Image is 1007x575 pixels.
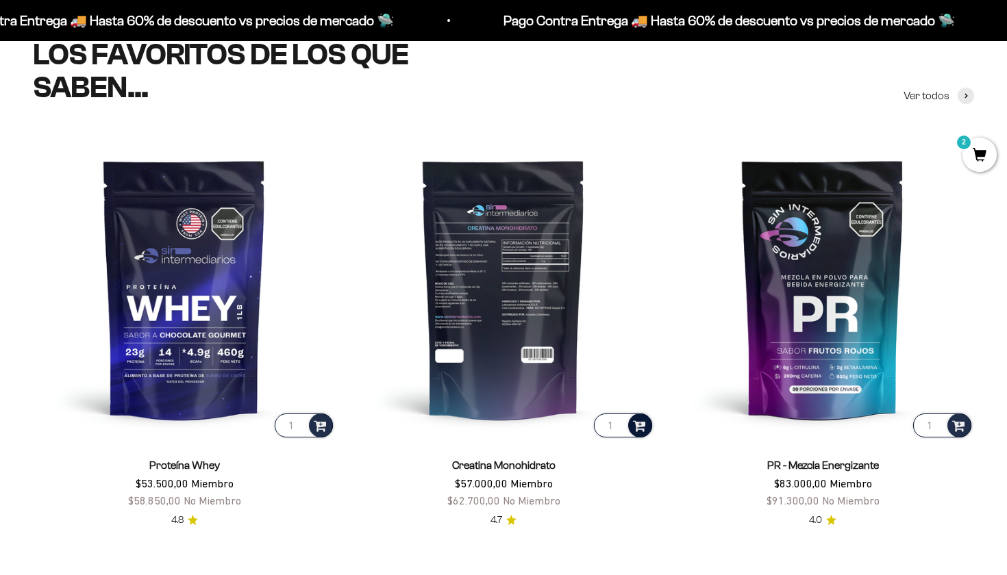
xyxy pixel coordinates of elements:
a: Proteína Whey [149,459,220,471]
span: No Miembro [822,494,880,507]
span: $91.300,00 [767,494,819,507]
p: Pago Contra Entrega 🚚 Hasta 60% de descuento vs precios de mercado 🛸 [502,10,954,31]
a: Ver todos [904,87,974,105]
a: PR - Mezcla Energizante [767,459,879,471]
span: Miembro [191,477,234,489]
mark: 2 [956,134,972,151]
a: 4.74.7 de 5.0 estrellas [490,513,517,528]
a: 4.84.8 de 5.0 estrellas [171,513,198,528]
span: $57.000,00 [455,477,508,489]
span: 4.7 [490,513,502,528]
span: Miembro [510,477,553,489]
span: 4.8 [171,513,184,528]
a: Creatina Monohidrato [452,459,556,471]
span: No Miembro [503,494,560,507]
span: Miembro [830,477,872,489]
span: No Miembro [184,494,241,507]
span: $58.850,00 [128,494,181,507]
span: 4.0 [809,513,822,528]
span: $53.500,00 [136,477,188,489]
a: 2 [962,149,997,164]
a: 4.04.0 de 5.0 estrellas [809,513,836,528]
span: $83.000,00 [774,477,827,489]
img: Creatina Monohidrato [352,138,655,440]
split-lines: LOS FAVORITOS DE LOS QUE SABEN... [33,38,408,104]
span: $62.700,00 [447,494,500,507]
span: Ver todos [904,87,949,105]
